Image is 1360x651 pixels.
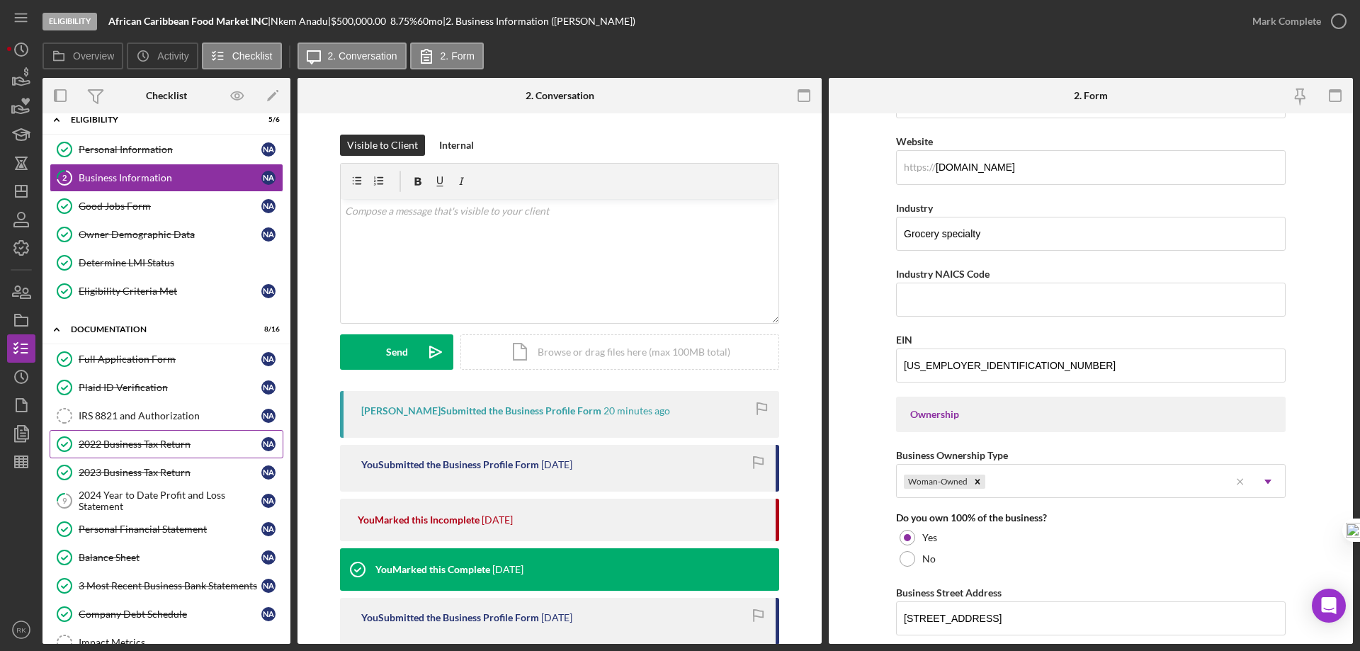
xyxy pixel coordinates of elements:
[896,202,933,214] label: Industry
[492,564,523,575] time: 2025-04-18 22:24
[108,16,271,27] div: |
[261,199,276,213] div: N A
[7,616,35,644] button: RK
[1312,589,1346,623] div: Open Intercom Messenger
[79,608,261,620] div: Company Debt Schedule
[50,220,283,249] a: Owner Demographic DataNA
[526,90,594,101] div: 2. Conversation
[439,135,474,156] div: Internal
[443,16,635,27] div: | 2. Business Information ([PERSON_NAME])
[358,514,480,526] div: You Marked this Incomplete
[79,552,261,563] div: Balance Sheet
[50,345,283,373] a: Full Application FormNA
[432,135,481,156] button: Internal
[261,352,276,366] div: N A
[297,43,407,69] button: 2. Conversation
[271,16,331,27] div: Nkem Anadu |
[202,43,282,69] button: Checklist
[261,227,276,242] div: N A
[261,607,276,621] div: N A
[79,637,283,648] div: Impact Metrics
[71,325,244,334] div: Documentation
[50,164,283,192] a: 2Business InformationNA
[108,15,268,27] b: African Caribbean Food Market INC
[328,50,397,62] label: 2. Conversation
[62,173,67,182] tspan: 2
[50,458,283,487] a: 2023 Business Tax ReturnNA
[232,50,273,62] label: Checklist
[261,171,276,185] div: N A
[79,382,261,393] div: Plaid ID Verification
[79,438,261,450] div: 2022 Business Tax Return
[896,334,912,346] label: EIN
[910,409,1271,420] div: Ownership
[410,43,484,69] button: 2. Form
[50,135,283,164] a: Personal InformationNA
[71,115,244,124] div: Eligibility
[50,600,283,628] a: Company Debt ScheduleNA
[261,579,276,593] div: N A
[1074,90,1108,101] div: 2. Form
[261,465,276,480] div: N A
[50,515,283,543] a: Personal Financial StatementNA
[417,16,443,27] div: 60 mo
[261,142,276,157] div: N A
[261,284,276,298] div: N A
[340,334,453,370] button: Send
[1238,7,1353,35] button: Mark Complete
[386,334,408,370] div: Send
[896,512,1286,523] div: Do you own 100% of the business?
[50,430,283,458] a: 2022 Business Tax ReturnNA
[254,115,280,124] div: 5 / 6
[50,277,283,305] a: Eligibility Criteria MetNA
[261,437,276,451] div: N A
[79,229,261,240] div: Owner Demographic Data
[261,494,276,508] div: N A
[79,353,261,365] div: Full Application Form
[79,489,261,512] div: 2024 Year to Date Profit and Loss Statement
[922,532,937,543] label: Yes
[896,268,990,280] label: Industry NAICS Code
[441,50,475,62] label: 2. Form
[127,43,198,69] button: Activity
[50,249,283,277] a: Determine LMI Status
[254,325,280,334] div: 8 / 16
[50,572,283,600] a: 3 Most Recent Business Bank StatementsNA
[261,409,276,423] div: N A
[79,580,261,591] div: 3 Most Recent Business Bank Statements
[50,543,283,572] a: Balance SheetNA
[157,50,188,62] label: Activity
[904,162,936,173] div: https://
[922,553,936,565] label: No
[50,192,283,220] a: Good Jobs FormNA
[896,135,933,147] label: Website
[62,496,67,505] tspan: 9
[79,523,261,535] div: Personal Financial Statement
[970,475,985,489] div: Remove Woman-Owned
[79,410,261,421] div: IRS 8821 and Authorization
[50,487,283,515] a: 92024 Year to Date Profit and Loss StatementNA
[390,16,417,27] div: 8.75 %
[261,550,276,565] div: N A
[42,43,123,69] button: Overview
[482,514,513,526] time: 2025-08-01 18:26
[73,50,114,62] label: Overview
[50,373,283,402] a: Plaid ID VerificationNA
[146,90,187,101] div: Checklist
[347,135,418,156] div: Visible to Client
[896,587,1002,599] label: Business Street Address
[541,459,572,470] time: 2025-08-01 18:27
[79,172,261,183] div: Business Information
[375,564,490,575] div: You Marked this Complete
[1252,7,1321,35] div: Mark Complete
[50,402,283,430] a: IRS 8821 and AuthorizationNA
[261,522,276,536] div: N A
[79,285,261,297] div: Eligibility Criteria Met
[603,405,670,417] time: 2025-08-14 22:27
[79,200,261,212] div: Good Jobs Form
[79,144,261,155] div: Personal Information
[79,257,283,268] div: Determine LMI Status
[340,135,425,156] button: Visible to Client
[79,467,261,478] div: 2023 Business Tax Return
[361,405,601,417] div: [PERSON_NAME] Submitted the Business Profile Form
